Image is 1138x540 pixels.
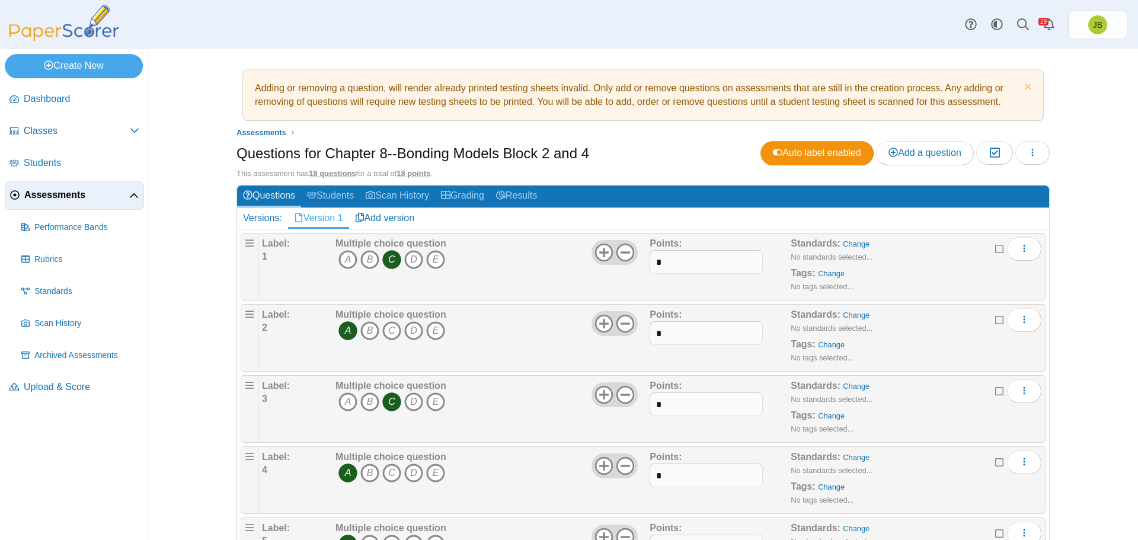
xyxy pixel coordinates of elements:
span: Students [24,156,139,170]
u: 18 questions [309,169,356,178]
b: Label: [262,523,290,533]
b: Multiple choice question [335,381,446,391]
a: Scan History [17,309,144,338]
span: Rubrics [34,254,139,266]
span: Assessments [24,188,129,202]
a: Grading [435,186,490,207]
i: B [360,464,379,483]
b: Standards: [791,523,840,533]
a: Joel Boyd [1068,11,1127,39]
i: E [426,321,445,340]
a: Dashboard [5,85,144,114]
b: Points: [650,309,682,319]
i: C [382,321,401,340]
b: 1 [262,251,267,261]
a: Change [843,453,870,462]
span: Add a question [888,148,961,158]
a: Add version [349,208,421,228]
a: Alerts [1036,12,1062,38]
a: Upload & Score [5,373,144,402]
i: D [404,250,423,269]
b: 2 [262,322,267,333]
span: Joel Boyd [1088,15,1107,34]
span: Classes [24,124,130,138]
span: Performance Bands [34,222,139,234]
a: Change [818,483,845,491]
b: Tags: [791,339,815,349]
a: Standards [17,277,144,306]
span: Scan History [34,318,139,330]
div: Drag handle [241,304,258,372]
span: Auto label enabled [773,148,861,158]
a: Questions [237,186,301,207]
div: Drag handle [241,375,258,443]
a: Scan History [360,186,435,207]
a: Auto label enabled [760,141,874,165]
b: 4 [262,465,267,475]
b: Standards: [791,238,840,248]
i: D [404,321,423,340]
a: Create New [5,54,143,78]
b: Multiple choice question [335,309,446,319]
a: Performance Bands [17,213,144,242]
i: D [404,464,423,483]
div: This assessment has for a total of . [236,168,1050,179]
a: Classes [5,117,144,146]
i: D [404,392,423,411]
a: Rubrics [17,245,144,274]
a: Students [301,186,360,207]
span: Archived Assessments [34,350,139,362]
button: More options [1007,379,1041,403]
b: Standards: [791,309,840,319]
i: A [338,321,357,340]
button: More options [1007,237,1041,261]
i: E [426,464,445,483]
b: Tags: [791,481,815,491]
a: Assessments [234,125,289,140]
span: Joel Boyd [1093,21,1102,29]
b: Standards: [791,452,840,462]
b: Tags: [791,410,815,420]
i: C [382,250,401,269]
span: Standards [34,286,139,298]
b: Points: [650,381,682,391]
b: Multiple choice question [335,523,446,533]
a: Change [818,340,845,349]
i: C [382,464,401,483]
button: More options [1007,450,1041,474]
b: Label: [262,381,290,391]
a: Archived Assessments [17,341,144,370]
div: Drag handle [241,446,258,514]
a: Change [818,269,845,278]
a: Change [843,239,870,248]
span: Dashboard [24,92,139,106]
i: A [338,250,357,269]
small: No tags selected... [791,353,853,362]
i: A [338,392,357,411]
small: No tags selected... [791,424,853,433]
b: Label: [262,309,290,319]
small: No tags selected... [791,282,853,291]
span: Upload & Score [24,381,139,394]
a: Dismiss notice [1021,82,1031,94]
u: 18 points [397,169,430,178]
b: Multiple choice question [335,452,446,462]
a: Add a question [876,141,974,165]
img: PaperScorer [5,5,123,41]
a: Students [5,149,144,178]
small: No standards selected... [791,253,872,261]
a: Version 1 [288,208,349,228]
b: Points: [650,238,682,248]
a: Change [843,311,870,319]
i: C [382,392,401,411]
a: Change [818,411,845,420]
button: More options [1007,308,1041,332]
i: A [338,464,357,483]
div: Adding or removing a question, will render already printed testing sheets invalid. Only add or re... [249,76,1037,114]
b: Label: [262,452,290,462]
i: E [426,250,445,269]
div: Versions: [237,208,288,228]
b: Points: [650,523,682,533]
i: B [360,321,379,340]
small: No tags selected... [791,496,853,504]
